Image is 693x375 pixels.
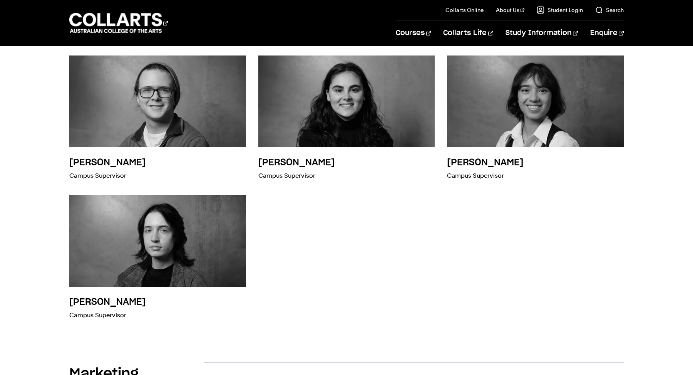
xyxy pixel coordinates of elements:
h3: [PERSON_NAME] [447,158,524,167]
a: Study Information [506,20,578,46]
p: Campus Supervisor [69,310,146,321]
p: Campus Supervisor [258,170,335,181]
p: Campus Supervisor [69,170,146,181]
a: Collarts Life [443,20,493,46]
h3: [PERSON_NAME] [69,298,146,307]
a: Collarts Online [445,6,484,14]
a: Enquire [590,20,624,46]
a: Student Login [537,6,583,14]
a: About Us [496,6,524,14]
a: Search [595,6,624,14]
div: Go to homepage [69,12,168,34]
p: Campus Supervisor [447,170,524,181]
a: Courses [396,20,431,46]
h3: [PERSON_NAME] [258,158,335,167]
h3: [PERSON_NAME] [69,158,146,167]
